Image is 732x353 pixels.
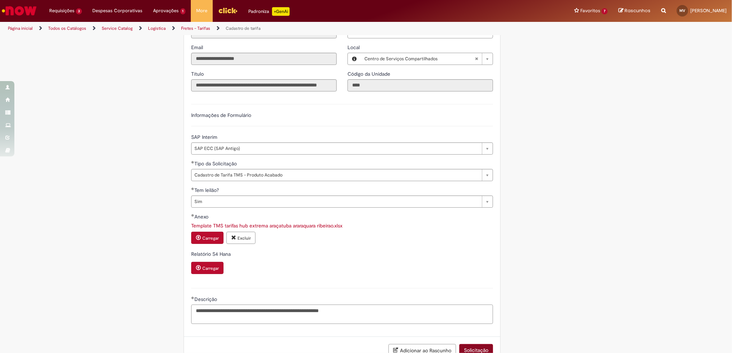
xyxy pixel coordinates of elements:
[180,8,186,14] span: 1
[580,7,600,14] span: Favoritos
[8,25,33,31] a: Página inicial
[93,7,143,14] span: Despesas Corporativas
[194,187,220,193] span: Tem leilão?
[226,25,261,31] a: Cadastro de tarifa
[191,232,224,244] button: Carregar anexo de Anexo Required
[618,8,650,14] a: Rascunhos
[194,169,478,181] span: Cadastro de Tarifa TMS - Produto Acabado
[148,25,166,31] a: Logistica
[202,265,219,271] small: Carregar
[76,8,82,14] span: 3
[191,251,232,257] span: Relatório S4 Hana
[102,25,133,31] a: Service Catalog
[191,70,205,77] label: Somente leitura - Título
[49,7,74,14] span: Requisições
[191,134,219,140] span: SAP Interim
[690,8,727,14] span: [PERSON_NAME]
[191,214,194,217] span: Obrigatório Preenchido
[347,71,392,77] span: Somente leitura - Código da Unidade
[202,235,219,241] small: Carregar
[191,296,194,299] span: Obrigatório Preenchido
[1,4,38,18] img: ServiceNow
[347,70,392,77] label: Somente leitura - Código da Unidade
[361,53,493,65] a: Centro de Serviços CompartilhadosLimpar campo Local
[191,161,194,164] span: Obrigatório Preenchido
[196,7,207,14] span: More
[194,160,238,167] span: Tipo da Solicitação
[602,8,608,14] span: 7
[218,5,238,16] img: click_logo_yellow_360x200.png
[191,71,205,77] span: Somente leitura - Título
[625,7,650,14] span: Rascunhos
[226,232,255,244] button: Excluir anexo Template TMS tarifas hub extrema araçatuba araraquara ribeirao.xlsx
[347,44,361,51] span: Local
[272,7,290,16] p: +GenAi
[238,235,251,241] small: Excluir
[680,8,685,13] span: MV
[191,79,337,91] input: Título
[348,53,361,65] button: Local, Visualizar este registro Centro de Serviços Compartilhados
[191,222,342,229] a: Download de Template TMS tarifas hub extrema araçatuba araraquara ribeirao.xlsx
[48,25,86,31] a: Todos os Catálogos
[181,25,210,31] a: Fretes - Tarifas
[191,305,493,324] textarea: Descrição
[194,196,478,207] span: Sim
[364,53,475,65] span: Centro de Serviços Compartilhados
[248,7,290,16] div: Padroniza
[194,296,218,302] span: Descrição
[191,53,337,65] input: Email
[153,7,179,14] span: Aprovações
[191,44,204,51] label: Somente leitura - Email
[471,53,482,65] abbr: Limpar campo Local
[5,22,483,35] ul: Trilhas de página
[194,143,478,154] span: SAP ECC (SAP Antigo)
[191,112,251,118] label: Informações de Formulário
[191,262,224,274] button: Carregar anexo de Relatório S4 Hana
[191,187,194,190] span: Obrigatório Preenchido
[347,79,493,91] input: Código da Unidade
[194,213,210,220] span: Anexo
